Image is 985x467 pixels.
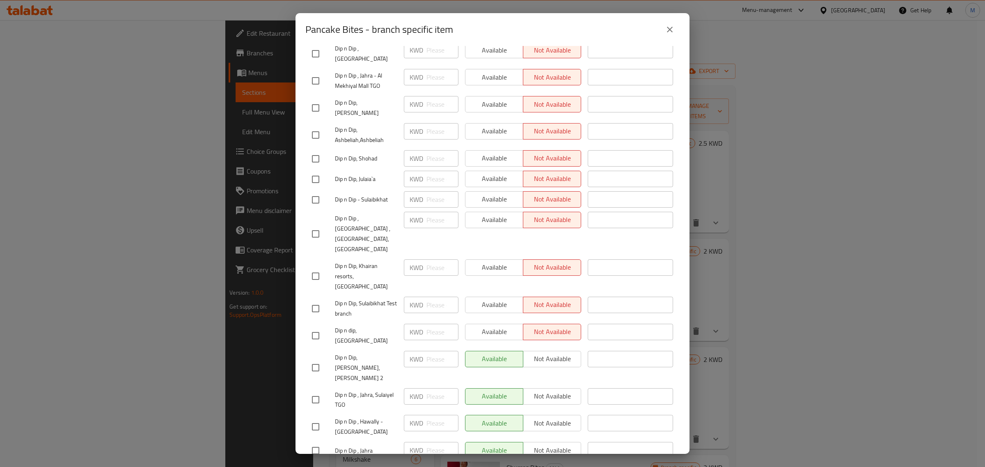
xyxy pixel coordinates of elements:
span: Dip n Dip , [GEOGRAPHIC_DATA] [335,43,397,64]
p: KWD [410,72,423,82]
input: Please enter price [426,42,458,58]
p: KWD [410,153,423,163]
span: Dip n Dip , [GEOGRAPHIC_DATA] , [GEOGRAPHIC_DATA], [GEOGRAPHIC_DATA] [335,213,397,254]
span: Dip n Dip , Jahra - Al Mekhiyal Mall TGO [335,71,397,91]
p: KWD [410,215,423,225]
span: Dip n Dip, Sulaibikhat Test branch [335,298,397,319]
span: Dip n Dip , Jahra [335,446,397,456]
input: Please enter price [426,442,458,458]
p: KWD [410,354,423,364]
button: close [660,20,680,39]
input: Please enter price [426,191,458,208]
p: KWD [410,300,423,310]
p: KWD [410,418,423,428]
span: Dip n Dip, Ashbeliah,Ashbeliah [335,125,397,145]
p: KWD [410,391,423,401]
span: Dip n Dip , Jahra, Sulaiyel TGO [335,390,397,410]
p: KWD [410,174,423,184]
input: Please enter price [426,150,458,167]
input: Please enter price [426,415,458,431]
input: Please enter price [426,351,458,367]
input: Please enter price [426,259,458,276]
input: Please enter price [426,96,458,112]
p: KWD [410,263,423,272]
p: KWD [410,195,423,204]
span: Dip n Dip, Shohad [335,153,397,164]
p: KWD [410,327,423,337]
input: Please enter price [426,324,458,340]
input: Please enter price [426,212,458,228]
p: KWD [410,445,423,455]
input: Please enter price [426,123,458,140]
p: KWD [410,126,423,136]
input: Please enter price [426,171,458,187]
span: Dip n Dip, [PERSON_NAME] [335,98,397,118]
p: KWD [410,45,423,55]
input: Please enter price [426,297,458,313]
span: Dip n Dip, [PERSON_NAME],[PERSON_NAME] 2 [335,353,397,383]
input: Please enter price [426,69,458,85]
span: Dip n Dip, Julaia`a [335,174,397,184]
input: Please enter price [426,388,458,405]
span: Dip n Dip - Sulaibikhat [335,195,397,205]
span: Dip n dip, [GEOGRAPHIC_DATA] [335,325,397,346]
span: Dip n Dip, Khairan resorts,[GEOGRAPHIC_DATA] [335,261,397,292]
h2: Pancake Bites - branch specific item [305,23,453,36]
p: KWD [410,99,423,109]
span: Dip n Dip , Hawally - [GEOGRAPHIC_DATA] [335,417,397,437]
